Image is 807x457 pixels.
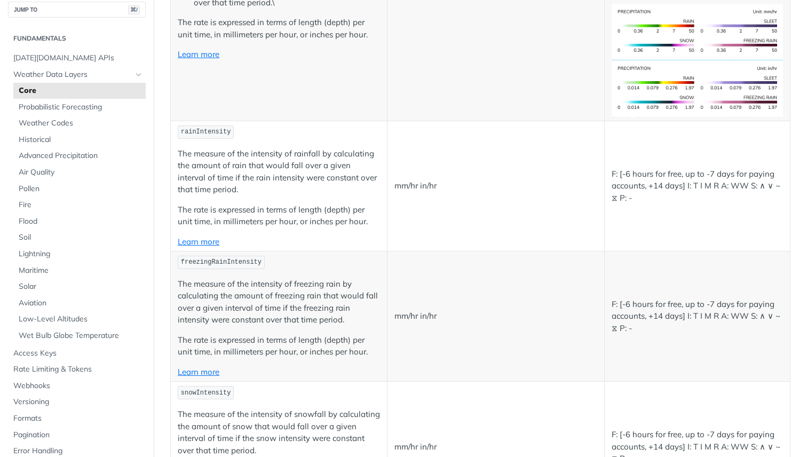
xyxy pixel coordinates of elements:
[8,361,146,377] a: Rate Limiting & Tokens
[8,394,146,410] a: Versioning
[394,441,597,453] p: mm/hr in/hr
[8,345,146,361] a: Access Keys
[612,26,783,36] span: Expand image
[178,408,380,456] p: The measure of the intensity of snowfall by calculating the amount of snow that would fall over a...
[19,314,143,325] span: Low-Level Altitudes
[19,200,143,210] span: Fire
[13,246,146,262] a: Lightning
[13,214,146,230] a: Flood
[19,216,143,227] span: Flood
[13,446,143,456] span: Error Handling
[13,164,146,180] a: Air Quality
[612,168,783,204] p: F: [-6 hours for free, up to -7 days for paying accounts, +14 days] I: T I M R A: WW S: ∧ ∨ ~ ⧖ P: -
[19,85,143,96] span: Core
[13,381,143,391] span: Webhooks
[181,128,231,136] span: rainIntensity
[19,232,143,243] span: Soil
[13,295,146,311] a: Aviation
[181,258,262,266] span: freezingRainIntensity
[19,151,143,161] span: Advanced Precipitation
[13,99,146,115] a: Probabilistic Forecasting
[13,132,146,148] a: Historical
[19,265,143,276] span: Maritime
[178,148,380,196] p: The measure of the intensity of rainfall by calculating the amount of rain that would fall over a...
[19,118,143,129] span: Weather Codes
[13,263,146,279] a: Maritime
[13,311,146,327] a: Low-Level Altitudes
[13,328,146,344] a: Wet Bulb Globe Temperature
[13,69,132,80] span: Weather Data Layers
[8,427,146,443] a: Pagination
[13,397,143,407] span: Versioning
[13,115,146,131] a: Weather Codes
[178,334,380,358] p: The rate is expressed in terms of length (depth) per unit time, in millimeters per hour, or inche...
[8,411,146,427] a: Formats
[13,197,146,213] a: Fire
[181,389,231,397] span: snowIntensity
[178,367,219,377] a: Learn more
[8,67,146,83] a: Weather Data LayersHide subpages for Weather Data Layers
[19,102,143,113] span: Probabilistic Forecasting
[13,279,146,295] a: Solar
[13,148,146,164] a: Advanced Precipitation
[394,180,597,192] p: mm/hr in/hr
[19,184,143,194] span: Pollen
[178,17,380,41] p: The rate is expressed in terms of length (depth) per unit time, in millimeters per hour, or inche...
[13,53,143,64] span: [DATE][DOMAIN_NAME] APIs
[8,2,146,18] button: JUMP TO⌘/
[19,330,143,341] span: Wet Bulb Globe Temperature
[13,348,143,359] span: Access Keys
[19,281,143,292] span: Solar
[13,181,146,197] a: Pollen
[13,364,143,375] span: Rate Limiting & Tokens
[128,5,140,14] span: ⌘/
[178,278,380,326] p: The measure of the intensity of freezing rain by calculating the amount of freezing rain that wou...
[8,34,146,43] h2: Fundamentals
[19,249,143,259] span: Lightning
[178,49,219,59] a: Learn more
[13,413,143,424] span: Formats
[612,83,783,93] span: Expand image
[13,83,146,99] a: Core
[178,237,219,247] a: Learn more
[8,50,146,66] a: [DATE][DOMAIN_NAME] APIs
[612,298,783,335] p: F: [-6 hours for free, up to -7 days for paying accounts, +14 days] I: T I M R A: WW S: ∧ ∨ ~ ⧖ P: -
[134,70,143,79] button: Hide subpages for Weather Data Layers
[178,204,380,228] p: The rate is expressed in terms of length (depth) per unit time, in millimeters per hour, or inche...
[8,378,146,394] a: Webhooks
[19,135,143,145] span: Historical
[19,167,143,178] span: Air Quality
[394,310,597,322] p: mm/hr in/hr
[19,298,143,309] span: Aviation
[13,430,143,440] span: Pagination
[13,230,146,246] a: Soil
